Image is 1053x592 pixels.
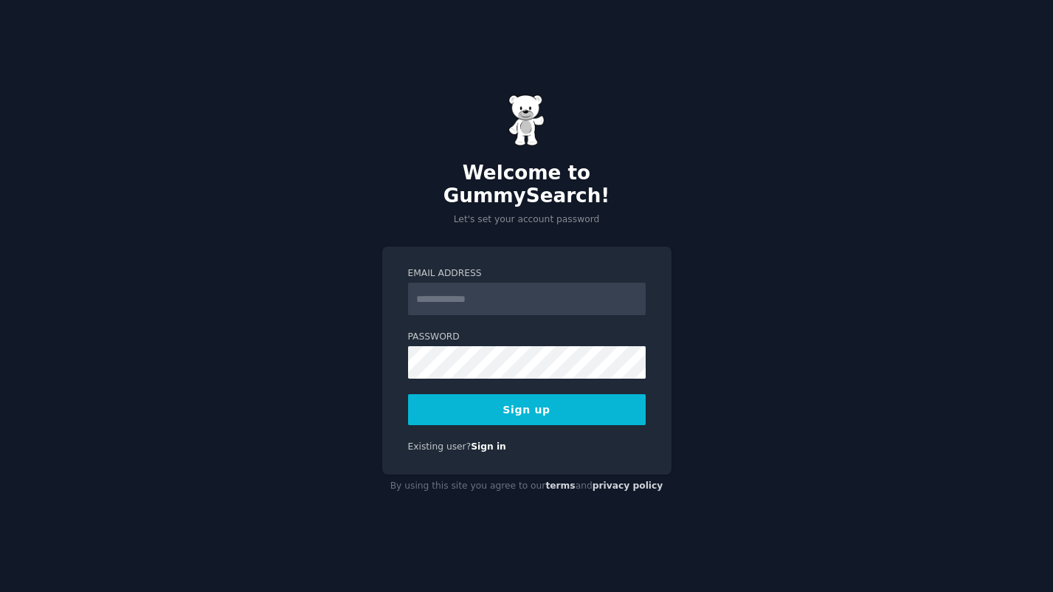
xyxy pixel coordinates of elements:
[545,481,575,491] a: terms
[382,162,671,208] h2: Welcome to GummySearch!
[408,331,646,344] label: Password
[408,267,646,280] label: Email Address
[471,441,506,452] a: Sign in
[382,475,671,498] div: By using this site you agree to our and
[408,394,646,425] button: Sign up
[408,441,472,452] span: Existing user?
[508,94,545,146] img: Gummy Bear
[593,481,663,491] a: privacy policy
[382,213,671,227] p: Let's set your account password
